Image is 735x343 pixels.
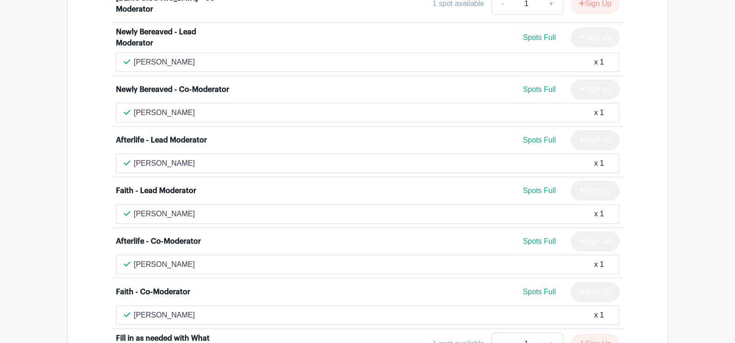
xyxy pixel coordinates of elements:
p: [PERSON_NAME] [134,158,195,169]
div: Faith - Co-Moderator [116,286,190,298]
span: Spots Full [523,85,556,93]
p: [PERSON_NAME] [134,57,195,68]
div: x 1 [594,310,604,321]
p: [PERSON_NAME] [134,310,195,321]
div: Newly Bereaved - Lead Moderator [116,26,231,49]
div: x 1 [594,57,604,68]
div: x 1 [594,259,604,270]
p: [PERSON_NAME] [134,107,195,118]
div: x 1 [594,158,604,169]
span: Spots Full [523,237,556,245]
div: Afterlife - Lead Moderator [116,135,207,146]
span: Spots Full [523,288,556,296]
span: Spots Full [523,33,556,41]
div: Faith - Lead Moderator [116,185,196,196]
div: x 1 [594,208,604,220]
p: [PERSON_NAME] [134,259,195,270]
p: [PERSON_NAME] [134,208,195,220]
div: Newly Bereaved - Co-Moderator [116,84,229,95]
div: Afterlife - Co-Moderator [116,236,201,247]
div: x 1 [594,107,604,118]
span: Spots Full [523,136,556,144]
span: Spots Full [523,187,556,194]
